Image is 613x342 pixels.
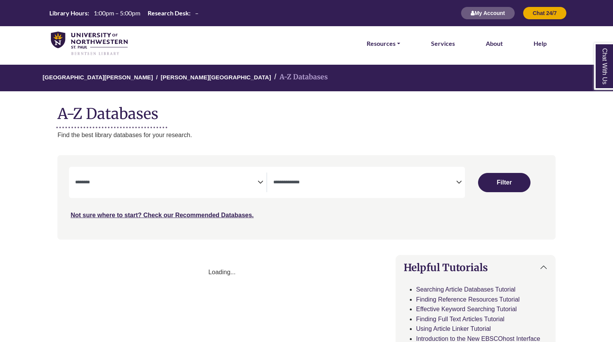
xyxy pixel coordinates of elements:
[46,9,202,16] table: Hours Today
[71,212,254,218] a: Not sure where to start? Check our Recommended Databases.
[478,173,530,192] button: Submit for Search Results
[273,180,456,186] textarea: Filter
[161,73,271,80] a: [PERSON_NAME][GEOGRAPHIC_DATA]
[416,316,504,322] a: Finding Full Text Articles Tutorial
[57,130,556,140] p: Find the best library databases for your research.
[534,39,547,49] a: Help
[416,296,520,303] a: Finding Reference Resources Tutorial
[145,9,191,17] th: Research Desk:
[367,39,400,49] a: Resources
[94,9,140,17] span: 1:00pm – 5:00pm
[523,10,567,16] a: Chat 24/7
[396,255,555,280] button: Helpful Tutorials
[46,9,202,18] a: Hours Today
[416,325,491,332] a: Using Article Linker Tutorial
[46,9,89,17] th: Library Hours:
[195,9,199,17] span: –
[523,7,567,20] button: Chat 24/7
[416,306,517,312] a: Effective Keyword Searching Tutorial
[461,10,515,16] a: My Account
[57,65,556,91] nav: breadcrumb
[416,286,515,293] a: Searching Article Databases Tutorial
[43,73,153,80] a: [GEOGRAPHIC_DATA][PERSON_NAME]
[51,32,128,56] img: library_home
[271,72,328,83] li: A-Z Databases
[57,99,556,122] h1: A-Z Databases
[486,39,503,49] a: About
[57,267,386,277] div: Loading...
[431,39,455,49] a: Services
[461,7,515,20] button: My Account
[57,155,556,239] nav: Search filters
[75,180,258,186] textarea: Filter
